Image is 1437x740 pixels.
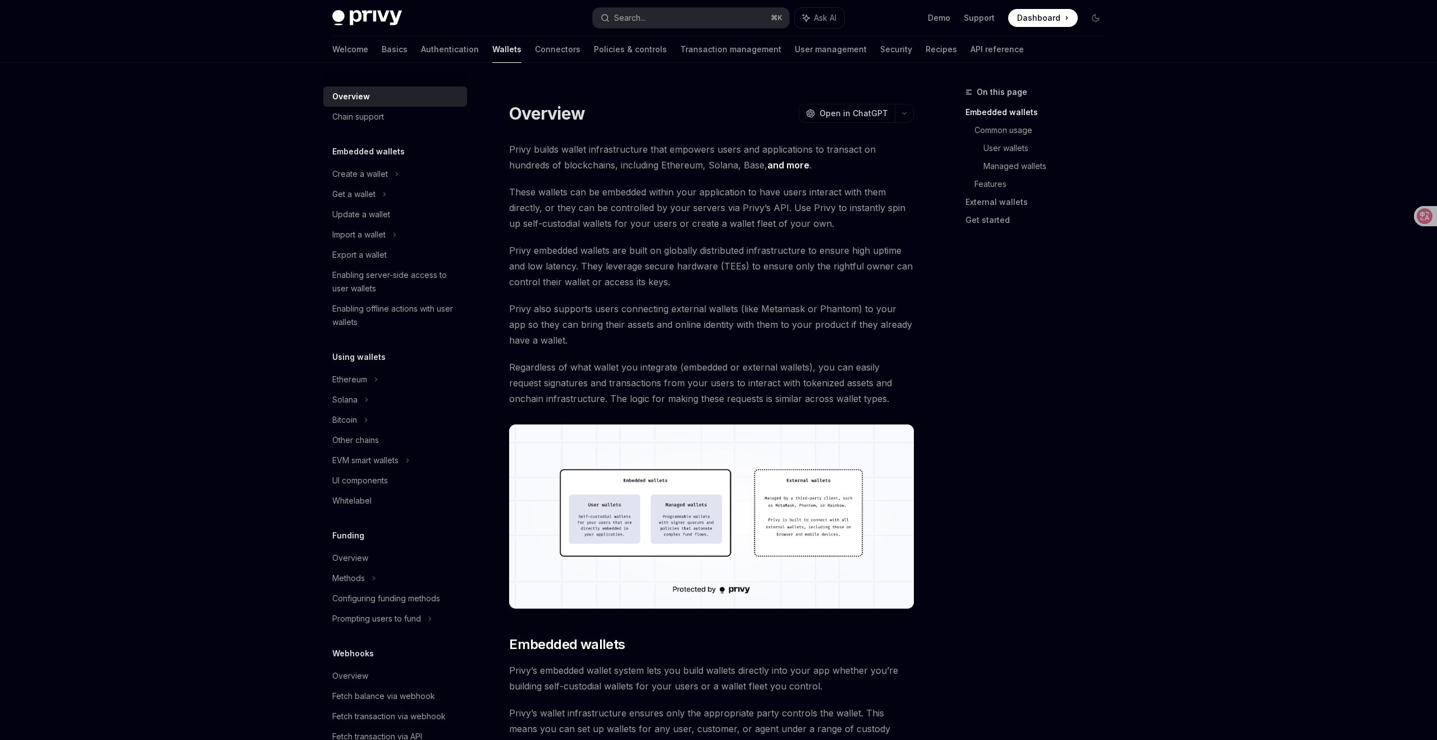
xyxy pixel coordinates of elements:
div: Create a wallet [332,167,388,181]
div: UI components [332,474,388,487]
span: Privy embedded wallets are built on globally distributed infrastructure to ensure high uptime and... [509,243,914,290]
span: On this page [977,85,1027,99]
span: Ask AI [814,12,836,24]
a: Recipes [926,36,957,63]
div: Enabling server-side access to user wallets [332,268,460,295]
a: Whitelabel [323,491,467,511]
div: Overview [332,551,368,565]
a: Dashboard [1008,9,1078,27]
a: Fetch transaction via webhook [323,706,467,727]
a: Enabling server-side access to user wallets [323,265,467,299]
span: Dashboard [1017,12,1060,24]
a: User management [795,36,867,63]
a: Demo [928,12,950,24]
button: Toggle dark mode [1087,9,1105,27]
div: Configuring funding methods [332,592,440,605]
a: Common usage [974,121,1114,139]
div: Search... [614,11,646,25]
span: These wallets can be embedded within your application to have users interact with them directly, ... [509,184,914,231]
a: Overview [323,548,467,568]
div: Export a wallet [332,248,387,262]
img: images/walletoverview.png [509,424,914,609]
div: Whitelabel [332,494,372,508]
a: Update a wallet [323,204,467,225]
a: and more [767,159,809,171]
button: Search...⌘K [593,8,789,28]
div: Enabling offline actions with user wallets [332,302,460,329]
a: Overview [323,86,467,107]
a: Enabling offline actions with user wallets [323,299,467,332]
a: User wallets [983,139,1114,157]
div: Fetch balance via webhook [332,689,435,703]
span: Regardless of what wallet you integrate (embedded or external wallets), you can easily request si... [509,359,914,406]
a: Chain support [323,107,467,127]
div: Solana [332,393,358,406]
span: Privy’s embedded wallet system lets you build wallets directly into your app whether you’re build... [509,663,914,694]
div: Update a wallet [332,208,390,221]
h5: Webhooks [332,647,374,660]
a: Get started [965,211,1114,229]
a: Export a wallet [323,245,467,265]
a: Configuring funding methods [323,588,467,609]
div: EVM smart wallets [332,454,399,467]
div: Prompting users to fund [332,612,421,625]
a: Authentication [421,36,479,63]
a: Other chains [323,430,467,450]
button: Ask AI [795,8,844,28]
a: Basics [382,36,408,63]
span: Privy also supports users connecting external wallets (like Metamask or Phantom) to your app so t... [509,301,914,348]
a: Support [964,12,995,24]
h1: Overview [509,103,585,124]
a: API reference [971,36,1024,63]
a: Security [880,36,912,63]
div: Ethereum [332,373,367,386]
span: Privy builds wallet infrastructure that empowers users and applications to transact on hundreds o... [509,141,914,173]
a: Overview [323,666,467,686]
div: Overview [332,90,370,103]
a: UI components [323,471,467,491]
div: Overview [332,669,368,683]
a: Welcome [332,36,368,63]
img: dark logo [332,10,402,26]
span: ⌘ K [771,13,782,22]
div: Bitcoin [332,413,357,427]
h5: Funding [332,529,364,542]
h5: Using wallets [332,350,386,364]
div: Chain support [332,110,384,124]
a: Embedded wallets [965,103,1114,121]
a: Wallets [492,36,521,63]
a: Fetch balance via webhook [323,686,467,706]
div: Other chains [332,433,379,447]
div: Import a wallet [332,228,386,241]
a: Transaction management [680,36,781,63]
span: Embedded wallets [509,636,625,654]
a: Features [974,175,1114,193]
a: External wallets [965,193,1114,211]
div: Fetch transaction via webhook [332,710,446,723]
button: Open in ChatGPT [799,104,895,123]
a: Managed wallets [983,157,1114,175]
span: Open in ChatGPT [820,108,888,119]
a: Connectors [535,36,580,63]
div: Get a wallet [332,188,376,201]
a: Policies & controls [594,36,667,63]
div: Methods [332,572,365,585]
h5: Embedded wallets [332,145,405,158]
